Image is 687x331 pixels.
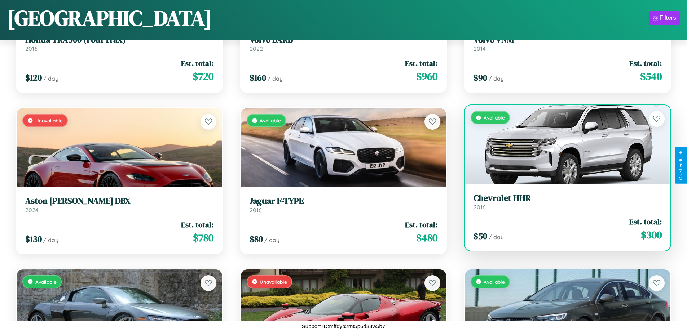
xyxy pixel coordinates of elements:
span: / day [489,75,504,82]
span: $ 120 [25,72,42,84]
span: $ 960 [416,69,437,84]
span: Available [35,279,57,285]
span: Est. total: [629,216,662,227]
span: $ 90 [474,72,487,84]
span: $ 50 [474,230,487,242]
h3: Jaguar F-TYPE [250,196,438,206]
span: $ 540 [640,69,662,84]
span: $ 780 [193,231,213,245]
span: 2016 [25,45,38,52]
h3: Honda TRX500 (FourTrax) [25,35,213,45]
span: 2014 [474,45,486,52]
a: Jaguar F-TYPE2016 [250,196,438,214]
span: 2022 [250,45,263,52]
span: Available [260,117,281,124]
div: Filters [660,14,676,22]
span: Unavailable [260,279,287,285]
a: Volvo BXRB2022 [250,35,438,52]
p: Support ID: mffdyp2mt5p6d33w5b7 [302,321,386,331]
span: 2016 [250,206,262,214]
h3: Aston [PERSON_NAME] DBX [25,196,213,206]
span: $ 720 [193,69,213,84]
h3: Volvo VNM [474,35,662,45]
div: Give Feedback [678,151,683,180]
span: Unavailable [35,117,63,124]
a: Aston [PERSON_NAME] DBX2024 [25,196,213,214]
span: Est. total: [181,58,213,68]
span: Est. total: [629,58,662,68]
button: Filters [649,11,680,25]
span: Est. total: [405,219,437,230]
h1: [GEOGRAPHIC_DATA] [7,3,212,33]
span: $ 130 [25,233,42,245]
span: $ 80 [250,233,263,245]
span: Est. total: [181,219,213,230]
span: 2024 [25,206,39,214]
a: Volvo VNM2014 [474,35,662,52]
span: $ 300 [641,228,662,242]
span: / day [489,233,504,241]
span: $ 160 [250,72,266,84]
h3: Chevrolet HHR [474,193,662,203]
a: Chevrolet HHR2016 [474,193,662,211]
span: 2016 [474,203,486,211]
span: / day [43,75,58,82]
span: Available [484,115,505,121]
span: Available [484,279,505,285]
a: Honda TRX500 (FourTrax)2016 [25,35,213,52]
span: Est. total: [405,58,437,68]
span: / day [43,236,58,243]
span: $ 480 [416,231,437,245]
h3: Volvo BXRB [250,35,438,45]
span: / day [268,75,283,82]
span: / day [264,236,279,243]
